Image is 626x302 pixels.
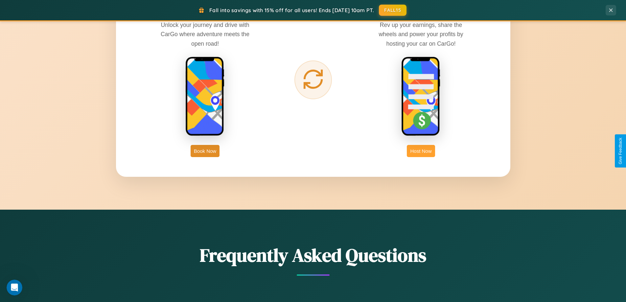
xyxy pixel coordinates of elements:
button: Host Now [407,145,435,157]
span: Fall into savings with 15% off for all users! Ends [DATE] 10am PT. [209,7,374,13]
button: Book Now [191,145,220,157]
p: Rev up your earnings, share the wheels and power your profits by hosting your car on CarGo! [372,20,470,48]
img: host phone [401,57,441,137]
p: Unlock your journey and drive with CarGo where adventure meets the open road! [156,20,254,48]
img: rent phone [185,57,225,137]
h2: Frequently Asked Questions [116,243,510,268]
iframe: Intercom live chat [7,280,22,295]
button: FALL15 [379,5,406,16]
div: Give Feedback [618,138,623,164]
